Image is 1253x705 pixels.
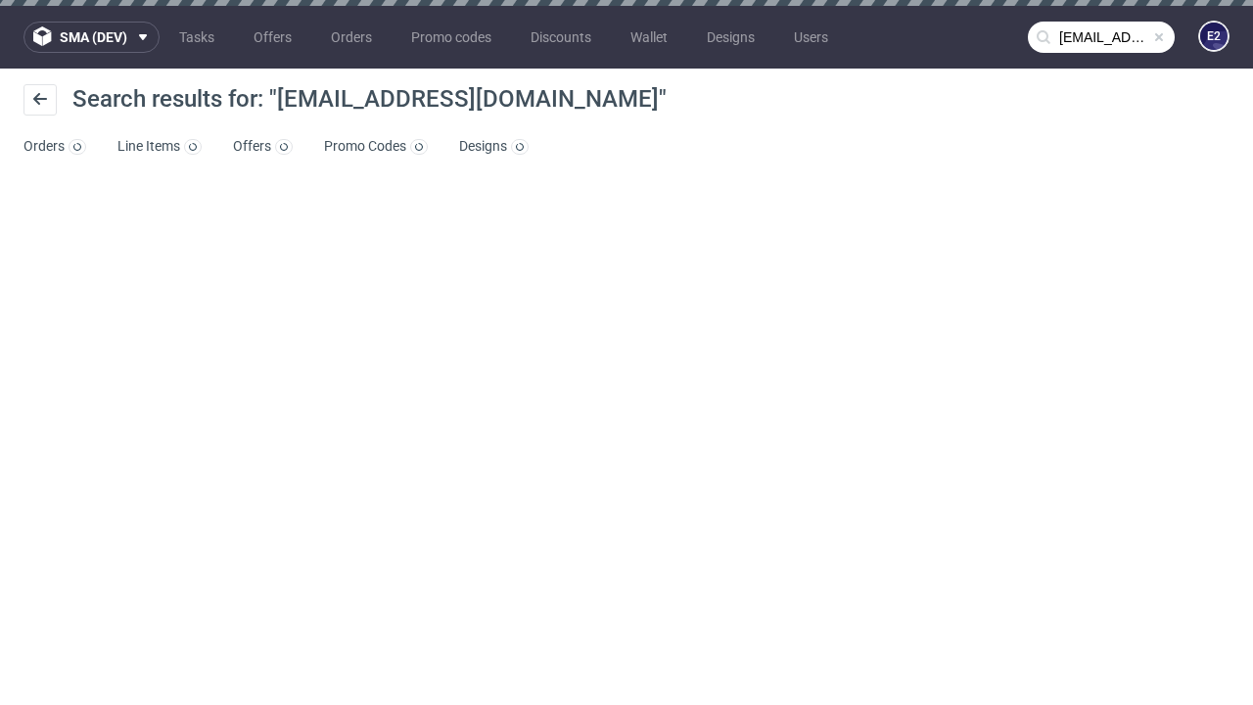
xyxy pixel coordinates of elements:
a: Designs [695,22,766,53]
a: Orders [23,131,86,163]
a: Users [782,22,840,53]
a: Tasks [167,22,226,53]
a: Offers [233,131,293,163]
a: Wallet [619,22,679,53]
a: Promo Codes [324,131,428,163]
a: Discounts [519,22,603,53]
a: Line Items [117,131,202,163]
a: Offers [242,22,303,53]
span: Search results for: "[EMAIL_ADDRESS][DOMAIN_NAME]" [72,85,667,113]
button: sma (dev) [23,22,160,53]
figcaption: e2 [1200,23,1228,50]
a: Designs [459,131,529,163]
a: Orders [319,22,384,53]
a: Promo codes [399,22,503,53]
span: sma (dev) [60,30,127,44]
